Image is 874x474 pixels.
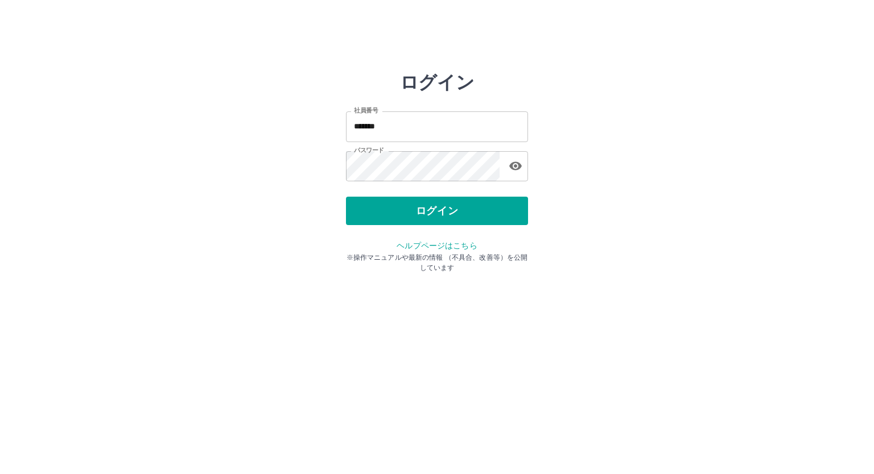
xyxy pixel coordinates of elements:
button: ログイン [346,197,528,225]
label: 社員番号 [354,106,378,115]
h2: ログイン [400,72,475,93]
p: ※操作マニュアルや最新の情報 （不具合、改善等）を公開しています [346,252,528,273]
a: ヘルプページはこちら [397,241,477,250]
label: パスワード [354,146,384,155]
